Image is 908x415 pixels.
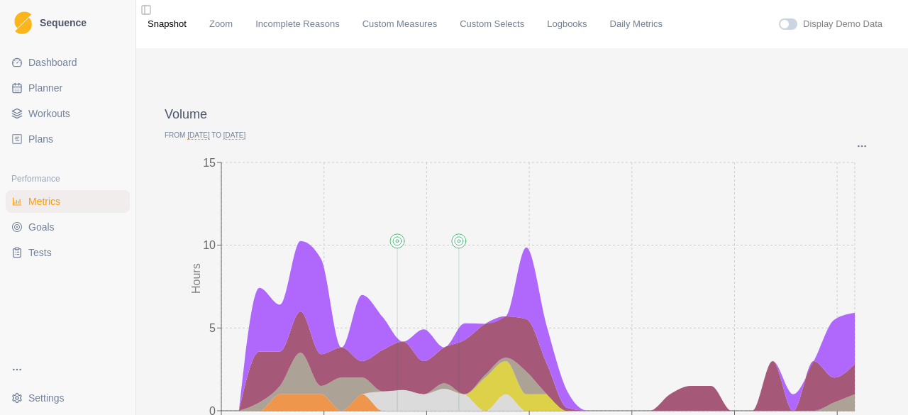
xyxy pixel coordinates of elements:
[28,220,55,234] span: Goals
[203,156,216,168] tspan: 15
[610,17,663,31] a: Daily Metrics
[40,18,87,28] span: Sequence
[14,11,32,35] img: Logo
[187,131,209,140] span: [DATE]
[209,322,216,334] tspan: 5
[255,17,340,31] a: Incomplete Reasons
[190,263,202,294] tspan: Hours
[856,140,868,152] button: Options
[547,17,587,31] a: Logbooks
[28,245,52,260] span: Tests
[165,130,880,140] p: From to
[28,81,62,95] span: Planner
[6,102,130,125] a: Workouts
[6,387,130,409] button: Settings
[165,105,880,124] p: Volume
[460,17,524,31] a: Custom Selects
[28,132,53,146] span: Plans
[6,51,130,74] a: Dashboard
[6,241,130,264] a: Tests
[209,17,233,31] a: Zoom
[362,17,437,31] a: Custom Measures
[203,239,216,251] tspan: 10
[28,55,77,70] span: Dashboard
[28,194,60,209] span: Metrics
[6,216,130,238] a: Goals
[6,6,130,40] a: LogoSequence
[6,77,130,99] a: Planner
[6,167,130,190] div: Performance
[148,17,187,31] a: Snapshot
[803,17,882,31] label: Display Demo Data
[223,131,245,140] span: [DATE]
[6,190,130,213] a: Metrics
[28,106,70,121] span: Workouts
[6,128,130,150] a: Plans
